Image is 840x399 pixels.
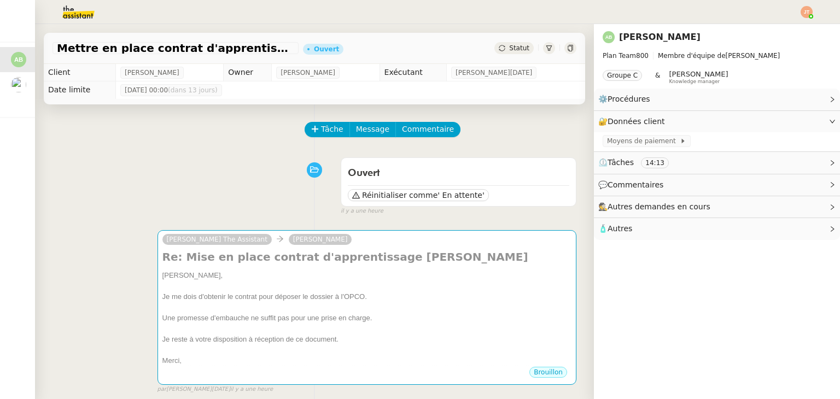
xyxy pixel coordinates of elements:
div: Une promesse d'embauche ne suffit pas pour une prise en charge. [162,313,571,324]
small: [PERSON_NAME][DATE] [157,385,273,394]
span: [PERSON_NAME][DATE] [456,67,532,78]
span: 800 [636,52,649,60]
span: Autres [608,224,632,233]
span: 🧴 [598,224,632,233]
span: Message [356,123,389,136]
span: & [655,70,660,84]
span: [DATE] 00:00 [125,85,218,96]
button: Message [349,122,396,137]
td: Client [44,64,116,81]
span: ⚙️ [598,93,655,105]
span: Données client [608,117,665,126]
div: Ouvert [314,46,339,52]
div: Je me dois d'obtenir le contrat pour déposer le dossier à l'OPCO. [162,291,571,302]
span: Moyens de paiement [607,136,680,146]
span: Procédures [608,95,650,103]
span: [PERSON_NAME] [125,67,179,78]
div: Merci, [162,355,571,366]
a: [PERSON_NAME] [619,32,701,42]
img: svg [603,31,615,43]
span: (dans 13 jours) [168,86,218,94]
span: ' En attente' [437,190,484,201]
button: Tâche [305,122,350,137]
span: [PERSON_NAME] [281,67,335,78]
span: Commentaire [402,123,454,136]
span: [PERSON_NAME] [669,70,728,78]
span: 💬 [598,180,668,189]
span: Autres demandes en cours [608,202,710,211]
div: ⏲️Tâches 14:13 [594,152,840,173]
span: Ouvert [348,168,380,178]
span: Tâches [608,158,634,167]
div: 🧴Autres [594,218,840,239]
span: [PERSON_NAME] [603,50,831,61]
span: 🔐 [598,115,669,128]
div: Je reste à votre disposition à réception de ce document. [162,334,571,345]
td: Exécutant [380,64,446,81]
span: il y a une heure [230,385,273,394]
span: Tâche [321,123,343,136]
img: users%2F3XW7N0tEcIOoc8sxKxWqDcFn91D2%2Favatar%2F5653ca14-9fea-463f-a381-ec4f4d723a3b [11,77,26,92]
span: par [157,385,167,394]
button: Réinitialiser comme' En attente' [348,189,489,201]
img: svg [801,6,813,18]
td: Date limite [44,81,116,99]
div: ⚙️Procédures [594,89,840,110]
td: Owner [224,64,272,81]
a: [PERSON_NAME] The Assistant [162,234,272,244]
span: Mettre en place contrat d'apprentissage [PERSON_NAME] [57,43,294,54]
span: Statut [509,44,529,52]
h4: Re: Mise en place contrat d'apprentissage [PERSON_NAME] [162,249,571,265]
span: 🕵️ [598,202,715,211]
div: [PERSON_NAME], [162,270,571,281]
span: Brouillon [534,368,563,376]
img: svg [11,52,26,67]
div: 💬Commentaires [594,174,840,196]
span: ⏲️ [598,158,678,167]
nz-tag: 14:13 [641,157,669,168]
app-user-label: Knowledge manager [669,70,728,84]
div: 🕵️Autres demandes en cours [594,196,840,218]
button: Commentaire [395,122,460,137]
span: Réinitialiser comme [362,190,437,201]
div: 🔐Données client [594,111,840,132]
span: Plan Team [603,52,636,60]
a: [PERSON_NAME] [289,234,352,244]
span: Knowledge manager [669,79,720,85]
span: il y a une heure [341,207,383,216]
nz-tag: Groupe C [603,70,642,81]
span: Commentaires [608,180,663,189]
span: Membre d'équipe de [658,52,726,60]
